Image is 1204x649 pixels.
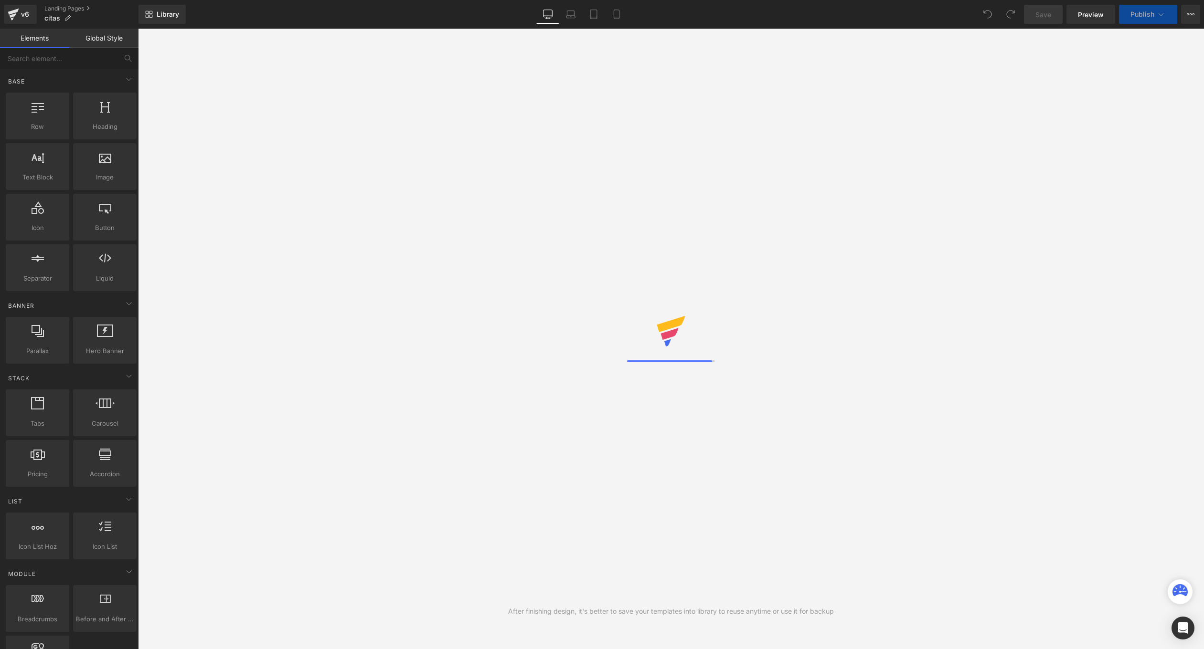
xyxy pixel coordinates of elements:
[7,569,37,578] span: Module
[139,5,186,24] a: New Library
[7,374,31,383] span: Stack
[9,223,66,233] span: Icon
[76,542,134,552] span: Icon List
[9,122,66,132] span: Row
[76,614,134,624] span: Before and After Images
[1119,5,1177,24] button: Publish
[1035,10,1051,20] span: Save
[69,29,139,48] a: Global Style
[9,172,66,182] span: Text Block
[9,614,66,624] span: Breadcrumbs
[76,469,134,479] span: Accordion
[559,5,582,24] a: Laptop
[7,497,23,506] span: List
[76,273,134,283] span: Liquid
[44,5,139,12] a: Landing Pages
[9,542,66,552] span: Icon List Hoz
[1181,5,1200,24] button: More
[19,8,31,21] div: v6
[7,301,35,310] span: Banner
[44,14,60,22] span: citas
[4,5,37,24] a: v6
[76,122,134,132] span: Heading
[7,77,26,86] span: Base
[1130,10,1154,18] span: Publish
[1172,617,1194,639] div: Open Intercom Messenger
[1066,5,1115,24] a: Preview
[978,5,997,24] button: Undo
[9,419,66,429] span: Tabs
[76,223,134,233] span: Button
[76,419,134,429] span: Carousel
[157,10,179,19] span: Library
[1078,10,1104,20] span: Preview
[9,346,66,356] span: Parallax
[76,172,134,182] span: Image
[1001,5,1020,24] button: Redo
[508,606,834,617] div: After finishing design, it's better to save your templates into library to reuse anytime or use i...
[9,273,66,283] span: Separator
[536,5,559,24] a: Desktop
[9,469,66,479] span: Pricing
[582,5,605,24] a: Tablet
[76,346,134,356] span: Hero Banner
[605,5,628,24] a: Mobile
